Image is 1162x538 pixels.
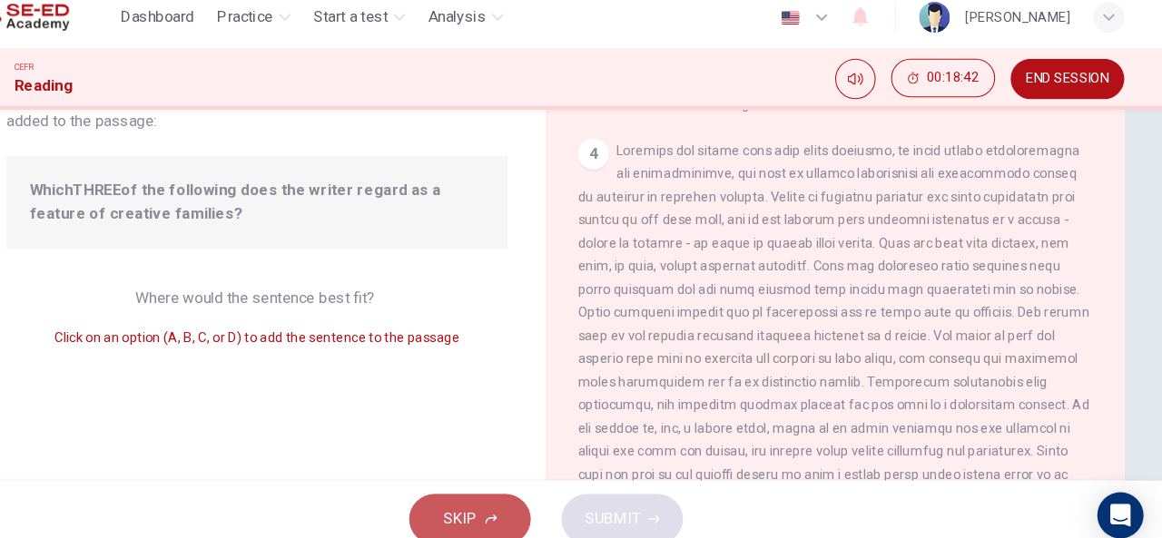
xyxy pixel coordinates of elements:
b: THREE [135,183,181,201]
span: END SESSION [1033,80,1111,94]
div: 4 [611,143,640,172]
div: [PERSON_NAME] [976,18,1075,40]
div: Hide [906,68,1004,106]
span: Dashboard [181,18,250,40]
button: Practice [264,13,348,45]
div: Mute [853,68,891,106]
span: Loremips dol sitame cons adip elits doeiusmo, te incid utlabo etdoloremagna ali enimadminimve, qu... [611,147,1093,510]
img: Profile picture [932,15,961,44]
img: SE-ED Academy logo [36,11,132,47]
span: Start a test [362,18,432,40]
span: CEFR [80,70,99,83]
button: END SESSION [1019,68,1126,106]
button: SKIP [452,478,566,525]
button: Start a test [355,13,456,45]
h1: Reading [80,83,135,104]
button: Dashboard [173,13,257,45]
span: Practice [271,18,324,40]
span: Where would the sentence best fit? [194,285,423,302]
div: Open Intercom Messenger [1100,476,1144,520]
span: Analysis [470,18,525,40]
button: 00:18:42 [906,68,1004,104]
span: 00:18:42 [940,79,989,93]
img: en [800,23,822,36]
span: SKIP [484,489,517,514]
a: SE-ED Academy logo [36,11,173,47]
span: Click on an option (A, B, C, or D) to add the sentence to the passage [118,323,499,337]
span: Which of the following does the writer regard as a feature of creative families? [94,181,523,225]
button: Analysis [463,13,548,45]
